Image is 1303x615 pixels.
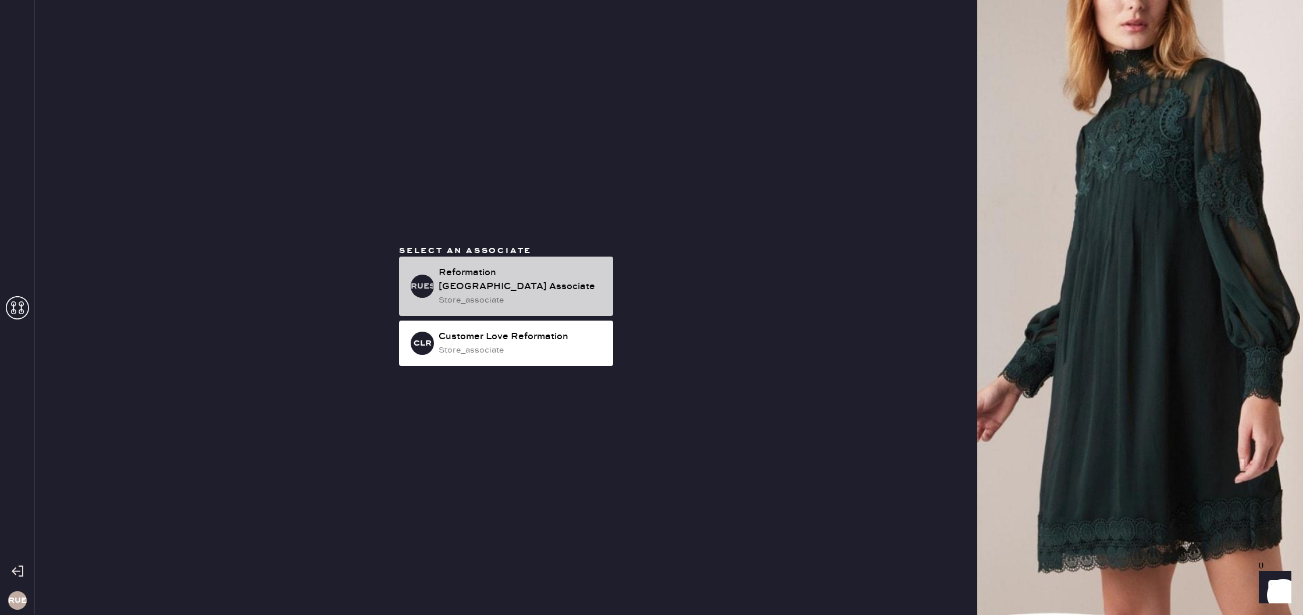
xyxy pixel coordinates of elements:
iframe: Front Chat [1248,563,1298,613]
div: Reformation [GEOGRAPHIC_DATA] Associate [439,266,604,294]
h3: RUES [8,596,27,605]
span: Select an associate [399,246,532,256]
div: store_associate [439,294,604,307]
h3: RUESA [411,282,434,290]
h3: CLR [414,339,432,347]
div: store_associate [439,344,604,357]
div: Customer Love Reformation [439,330,604,344]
